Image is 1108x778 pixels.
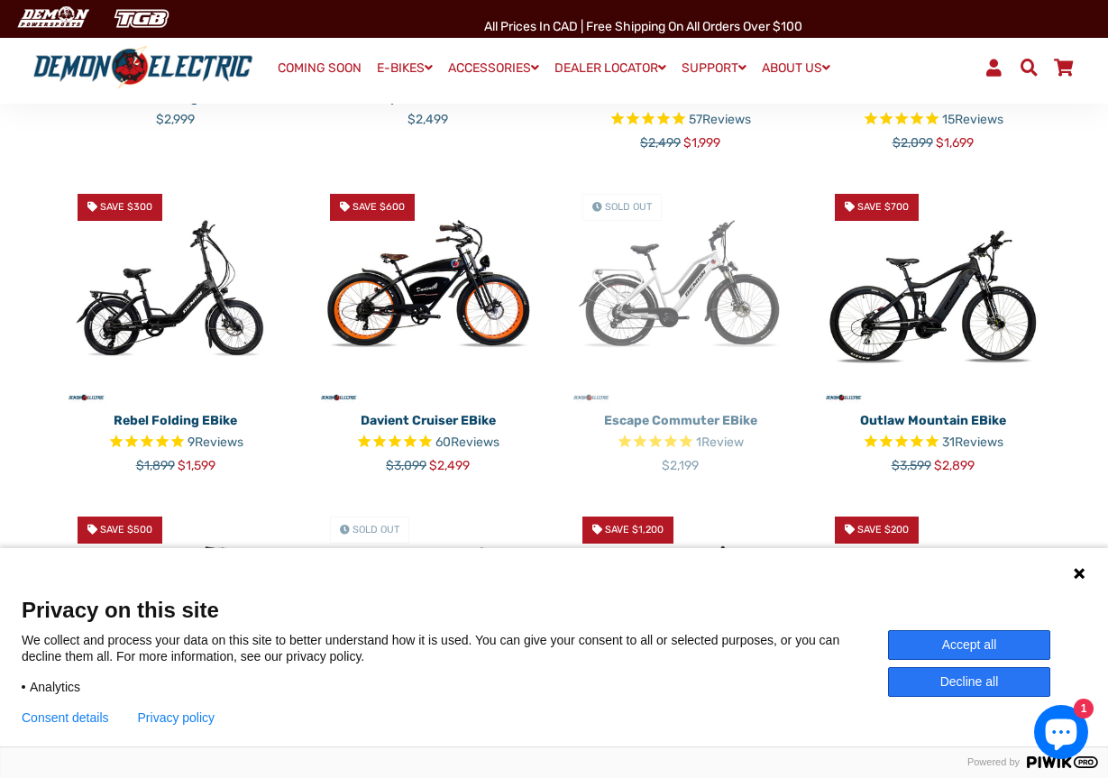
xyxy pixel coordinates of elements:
span: $1,699 [936,135,974,151]
span: Save $200 [857,524,909,535]
a: Rebel Folding eBike Rated 5.0 out of 5 stars 9 reviews $1,899 $1,599 [63,405,288,475]
span: $2,899 [934,458,975,473]
a: Davient Cruiser eBike Rated 4.8 out of 5 stars 60 reviews $3,099 $2,499 [316,405,541,475]
span: Save $700 [857,201,909,213]
button: Accept all [888,630,1050,660]
span: Reviews [955,435,1003,450]
img: Escape Commuter eBike - Demon Electric [568,179,793,405]
a: Privacy policy [138,710,215,725]
span: Rated 4.8 out of 5 stars 15 reviews [820,110,1046,131]
span: $2,499 [407,112,448,127]
span: Save $600 [353,201,405,213]
span: Rated 4.9 out of 5 stars 57 reviews [568,110,793,131]
img: Tronio Commuter eBike - Demon Electric [63,502,288,728]
a: SUPPORT [675,55,753,81]
span: Rated 5.0 out of 5 stars 9 reviews [63,433,288,453]
span: Save $500 [100,524,152,535]
a: COMING SOON [271,56,368,81]
a: Thunderbolt Fat Tire eBike Rated 4.8 out of 5 stars 15 reviews $2,099 $1,699 [820,82,1046,152]
span: 60 reviews [435,435,499,450]
span: 1 reviews [696,435,744,450]
img: Outlaw Mountain eBike - Demon Electric [820,179,1046,405]
button: Decline all [888,667,1050,697]
p: Escape Commuter eBike [568,411,793,430]
span: $2,499 [640,135,681,151]
span: $1,899 [136,458,175,473]
span: Rated 4.8 out of 5 stars 31 reviews [820,433,1046,453]
span: Powered by [960,756,1027,768]
a: Trinity Foldable E-Trike $2,499 [316,82,541,129]
span: $3,099 [386,458,426,473]
span: Reviews [451,435,499,450]
span: $2,199 [662,458,699,473]
img: Demon Electric logo [27,45,259,90]
img: 6ix City eBike - Demon Electric [820,502,1046,728]
a: ABOUT US [755,55,837,81]
span: Reviews [195,435,243,450]
button: Consent details [22,710,109,725]
inbox-online-store-chat: Shopify online store chat [1029,705,1094,764]
a: Escape Commuter eBike Rated 5.0 out of 5 stars 1 reviews $2,199 [568,405,793,475]
span: $2,499 [429,458,470,473]
span: $1,599 [178,458,215,473]
a: Argo Mountain eBike - Demon Electric Sold Out [316,502,541,728]
span: Reviews [955,112,1003,127]
span: Privacy on this site [22,597,1086,623]
a: E-BIKES [371,55,439,81]
a: Ecocarrier Cargo E-Bike $2,999 [63,82,288,129]
a: Tronio Commuter eBike - Demon Electric Save $500 [63,502,288,728]
a: Thunderbolt SL Fat Tire eBike Rated 4.9 out of 5 stars 57 reviews $2,499 $1,999 [568,82,793,152]
span: $2,099 [893,135,933,151]
a: Escape Commuter eBike - Demon Electric Sold Out [568,179,793,405]
p: Rebel Folding eBike [63,411,288,430]
span: Rated 4.8 out of 5 stars 60 reviews [316,433,541,453]
span: Review [701,435,744,450]
span: 31 reviews [942,435,1003,450]
span: 15 reviews [942,112,1003,127]
a: ACCESSORIES [442,55,545,81]
img: Rebel Folding eBike - Demon Electric [63,179,288,405]
img: Demon Electric [9,4,96,33]
a: Outlaw Mountain eBike Rated 4.8 out of 5 stars 31 reviews $3,599 $2,899 [820,405,1046,475]
span: 57 reviews [689,112,751,127]
span: Reviews [702,112,751,127]
span: Save $300 [100,201,152,213]
span: Sold Out [353,524,399,535]
img: Blacktail Hunting eBike - Demon Electric [568,502,793,728]
a: Davient Cruiser eBike - Demon Electric Save $600 [316,179,541,405]
a: Rebel Folding eBike - Demon Electric Save $300 [63,179,288,405]
a: Blacktail Hunting eBike - Demon Electric Save $1,200 [568,502,793,728]
a: 6ix City eBike - Demon Electric Save $200 [820,502,1046,728]
img: Davient Cruiser eBike - Demon Electric [316,179,541,405]
span: $3,599 [892,458,931,473]
span: 9 reviews [188,435,243,450]
span: Analytics [30,679,80,695]
a: Outlaw Mountain eBike - Demon Electric Save $700 [820,179,1046,405]
span: $2,999 [156,112,195,127]
span: Save $1,200 [605,524,664,535]
img: TGB Canada [105,4,179,33]
a: DEALER LOCATOR [548,55,673,81]
p: Davient Cruiser eBike [316,411,541,430]
span: Rated 5.0 out of 5 stars 1 reviews [568,433,793,453]
p: We collect and process your data on this site to better understand how it is used. You can give y... [22,632,888,664]
span: All Prices in CAD | Free shipping on all orders over $100 [484,19,802,34]
img: Argo Mountain eBike - Demon Electric [316,502,541,728]
p: Outlaw Mountain eBike [820,411,1046,430]
span: $1,999 [683,135,720,151]
span: Sold Out [605,201,652,213]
